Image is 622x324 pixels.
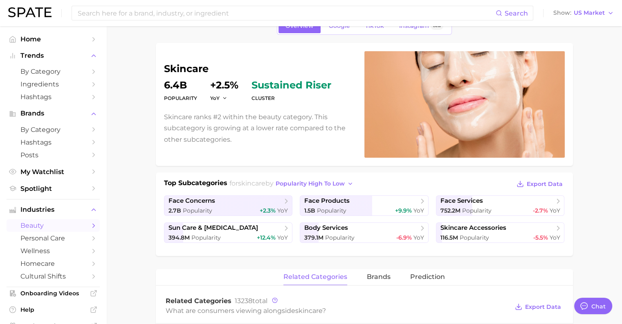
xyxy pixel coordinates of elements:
span: Brands [20,110,86,117]
span: Related Categories [166,297,231,305]
span: total [235,297,267,305]
span: +9.9% [395,207,412,214]
span: Spotlight [20,185,86,193]
span: My Watchlist [20,168,86,176]
span: YoY [277,234,288,241]
span: sustained riser [251,80,331,90]
a: face concerns2.7b Popularity+2.3% YoY [164,195,293,216]
span: YoY [549,234,560,241]
span: related categories [283,273,347,281]
span: 116.5m [440,234,458,241]
span: Onboarding Videos [20,290,86,297]
span: brands [367,273,391,281]
span: +12.4% [257,234,276,241]
a: sun care & [MEDICAL_DATA]394.8m Popularity+12.4% YoY [164,222,293,243]
dt: cluster [251,93,331,103]
span: cultural shifts [20,272,86,280]
h1: skincare [164,64,355,74]
span: skincare accessories [440,224,506,232]
a: by Category [7,123,100,136]
a: Posts [7,149,100,161]
a: Ingredients [7,78,100,91]
span: Popularity [460,234,489,241]
button: Export Data [513,301,563,313]
span: Ingredients [20,80,86,88]
span: Popularity [462,207,492,214]
span: Export Data [525,304,561,310]
span: popularity high to low [276,180,345,187]
button: Export Data [514,178,564,190]
span: Home [20,35,86,43]
dd: 6.4b [164,80,197,90]
a: skincare accessories116.5m Popularity-5.5% YoY [436,222,565,243]
a: homecare [7,257,100,270]
span: Show [553,11,571,15]
a: My Watchlist [7,165,100,178]
h1: Top Subcategories [164,178,227,190]
span: 2.7b [168,207,181,214]
a: Hashtags [7,136,100,149]
span: 1.5b [304,207,315,214]
button: Brands [7,107,100,120]
span: body services [304,224,348,232]
a: beauty [7,219,100,232]
a: wellness [7,245,100,257]
span: sun care & [MEDICAL_DATA] [168,224,258,232]
span: YoY [549,207,560,214]
span: -2.7% [532,207,548,214]
span: 13238 [235,297,252,305]
span: Popularity [317,207,346,214]
span: Prediction [410,273,445,281]
img: SPATE [8,7,52,17]
a: Home [7,33,100,45]
span: YoY [413,234,424,241]
span: +2.3% [260,207,276,214]
span: face concerns [168,197,215,205]
span: Export Data [527,181,563,188]
span: by Category [20,68,86,75]
button: ShowUS Market [551,8,616,18]
span: Hashtags [20,93,86,101]
span: Search [505,9,528,17]
button: YoY [210,95,228,102]
span: Popularity [183,207,212,214]
a: cultural shifts [7,270,100,283]
dd: +2.5% [210,80,238,90]
span: beauty [20,222,86,229]
span: Popularity [191,234,221,241]
button: popularity high to low [274,178,356,189]
button: Trends [7,50,100,62]
a: by Category [7,65,100,78]
span: Hashtags [20,138,86,146]
span: US Market [574,11,605,15]
a: Onboarding Videos [7,287,100,299]
span: -6.9% [396,234,412,241]
a: face products1.5b Popularity+9.9% YoY [300,195,429,216]
span: homecare [20,260,86,267]
span: personal care [20,234,86,242]
span: YoY [277,207,288,214]
span: face services [440,197,483,205]
input: Search here for a brand, industry, or ingredient [77,6,496,20]
div: What are consumers viewing alongside ? [166,305,509,316]
span: for by [229,179,356,187]
span: YoY [210,95,220,102]
span: Help [20,306,86,313]
span: 752.2m [440,207,460,214]
span: Popularity [325,234,355,241]
span: wellness [20,247,86,255]
a: Hashtags [7,91,100,103]
span: face products [304,197,350,205]
span: Trends [20,52,86,59]
span: Industries [20,206,86,213]
button: Industries [7,204,100,216]
span: YoY [413,207,424,214]
span: Posts [20,151,86,159]
a: body services379.1m Popularity-6.9% YoY [300,222,429,243]
span: 379.1m [304,234,323,241]
a: face services752.2m Popularity-2.7% YoY [436,195,565,216]
span: by Category [20,126,86,134]
span: -5.5% [533,234,548,241]
span: skincare [295,307,322,315]
dt: Popularity [164,93,197,103]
